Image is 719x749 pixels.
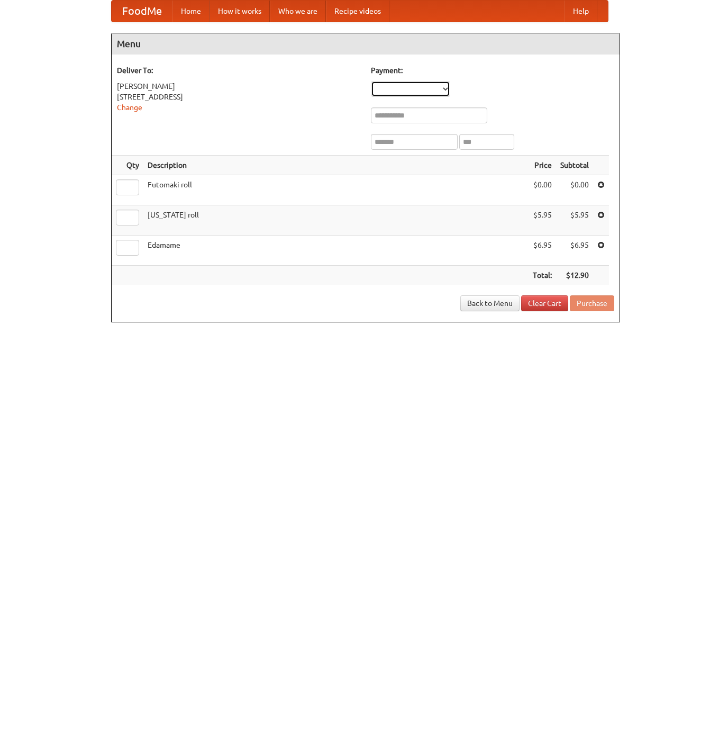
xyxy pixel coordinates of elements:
th: Qty [112,156,143,175]
td: $0.00 [556,175,593,205]
div: [STREET_ADDRESS] [117,92,360,102]
a: Clear Cart [521,295,568,311]
a: How it works [210,1,270,22]
th: Subtotal [556,156,593,175]
td: Futomaki roll [143,175,529,205]
h5: Deliver To: [117,65,360,76]
td: $6.95 [556,236,593,266]
a: Home [172,1,210,22]
button: Purchase [570,295,614,311]
h5: Payment: [371,65,614,76]
th: Description [143,156,529,175]
a: Who we are [270,1,326,22]
h4: Menu [112,33,620,55]
th: $12.90 [556,266,593,285]
a: Recipe videos [326,1,389,22]
td: Edamame [143,236,529,266]
th: Price [529,156,556,175]
a: Help [565,1,597,22]
td: $5.95 [529,205,556,236]
div: [PERSON_NAME] [117,81,360,92]
td: $5.95 [556,205,593,236]
a: FoodMe [112,1,172,22]
a: Change [117,103,142,112]
a: Back to Menu [460,295,520,311]
td: $0.00 [529,175,556,205]
td: [US_STATE] roll [143,205,529,236]
td: $6.95 [529,236,556,266]
th: Total: [529,266,556,285]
